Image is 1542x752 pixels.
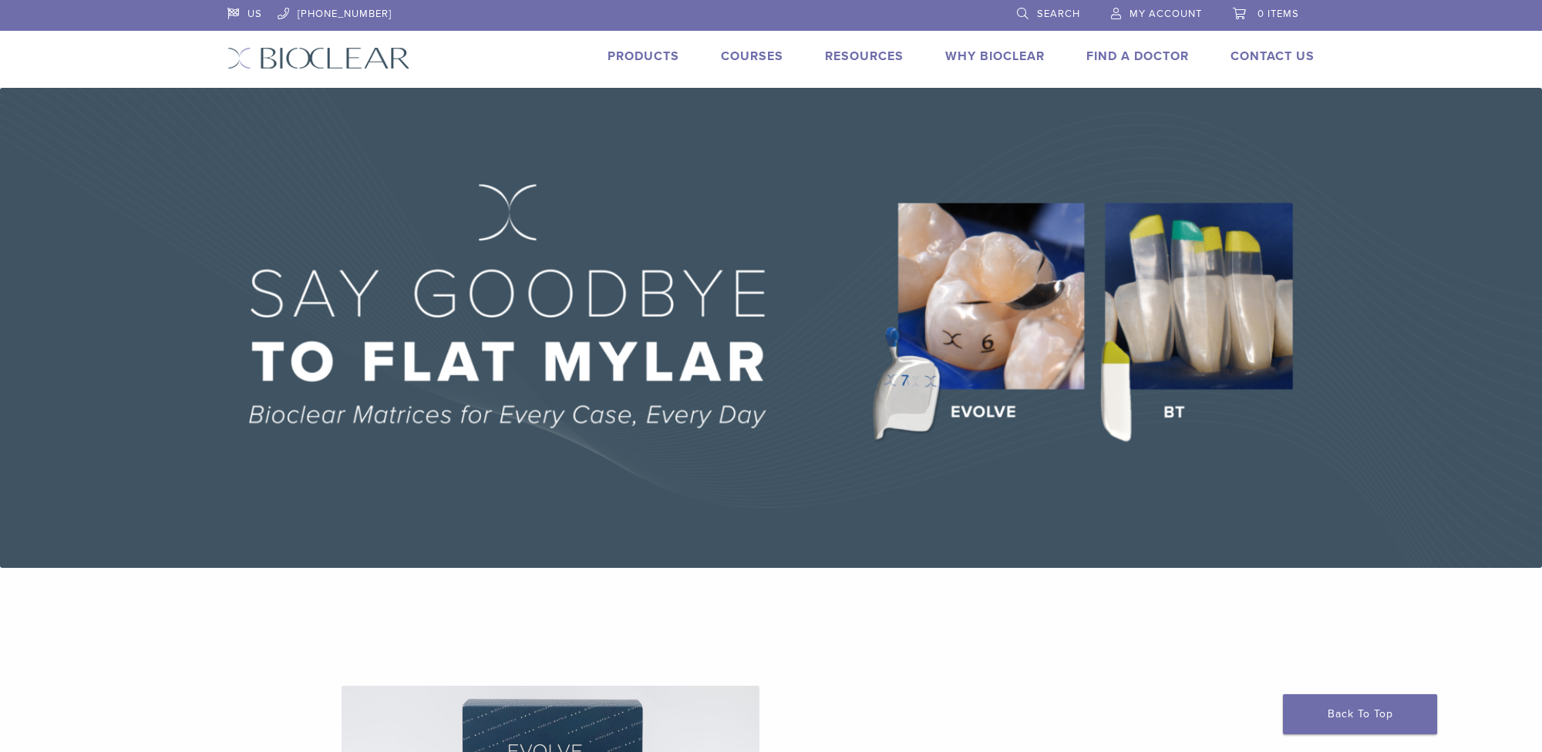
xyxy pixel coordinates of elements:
[1283,694,1437,734] a: Back To Top
[945,49,1045,64] a: Why Bioclear
[1130,8,1202,20] span: My Account
[1037,8,1080,20] span: Search
[1258,8,1299,20] span: 0 items
[608,49,679,64] a: Products
[721,49,783,64] a: Courses
[227,47,410,69] img: Bioclear
[1231,49,1315,64] a: Contact Us
[825,49,904,64] a: Resources
[1086,49,1189,64] a: Find A Doctor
